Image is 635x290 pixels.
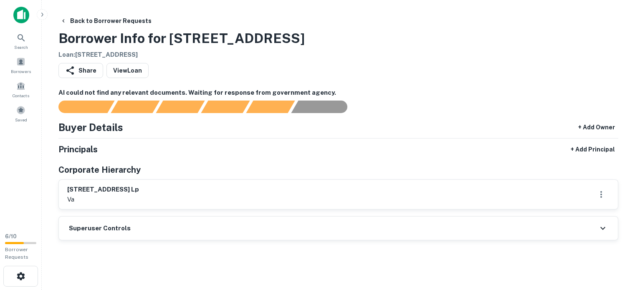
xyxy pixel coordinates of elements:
[13,7,29,23] img: capitalize-icon.png
[156,101,205,113] div: Documents found, AI parsing details...
[201,101,250,113] div: Principals found, AI now looking for contact information...
[67,185,139,194] h6: [STREET_ADDRESS] lp
[48,101,111,113] div: Sending borrower request to AI...
[3,54,39,76] a: Borrowers
[246,101,295,113] div: Principals found, still searching for contact information. This may take time...
[575,120,618,135] button: + Add Owner
[3,102,39,125] a: Saved
[57,13,155,28] button: Back to Borrower Requests
[58,143,98,156] h5: Principals
[3,30,39,52] a: Search
[5,233,17,240] span: 6 / 10
[111,101,159,113] div: Your request is received and processing...
[13,92,29,99] span: Contacts
[67,194,139,204] p: va
[58,63,103,78] button: Share
[58,164,141,176] h5: Corporate Hierarchy
[58,88,618,98] h6: AI could not find any relevant documents. Waiting for response from government agency.
[69,224,131,233] h6: Superuser Controls
[291,101,357,113] div: AI fulfillment process complete.
[11,68,31,75] span: Borrowers
[3,78,39,101] a: Contacts
[15,116,27,123] span: Saved
[58,50,305,60] h6: Loan : [STREET_ADDRESS]
[567,142,618,157] button: + Add Principal
[58,28,305,48] h3: Borrower Info for [STREET_ADDRESS]
[5,247,28,260] span: Borrower Requests
[593,223,635,263] iframe: Chat Widget
[106,63,149,78] a: ViewLoan
[58,120,123,135] h4: Buyer Details
[14,44,28,50] span: Search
